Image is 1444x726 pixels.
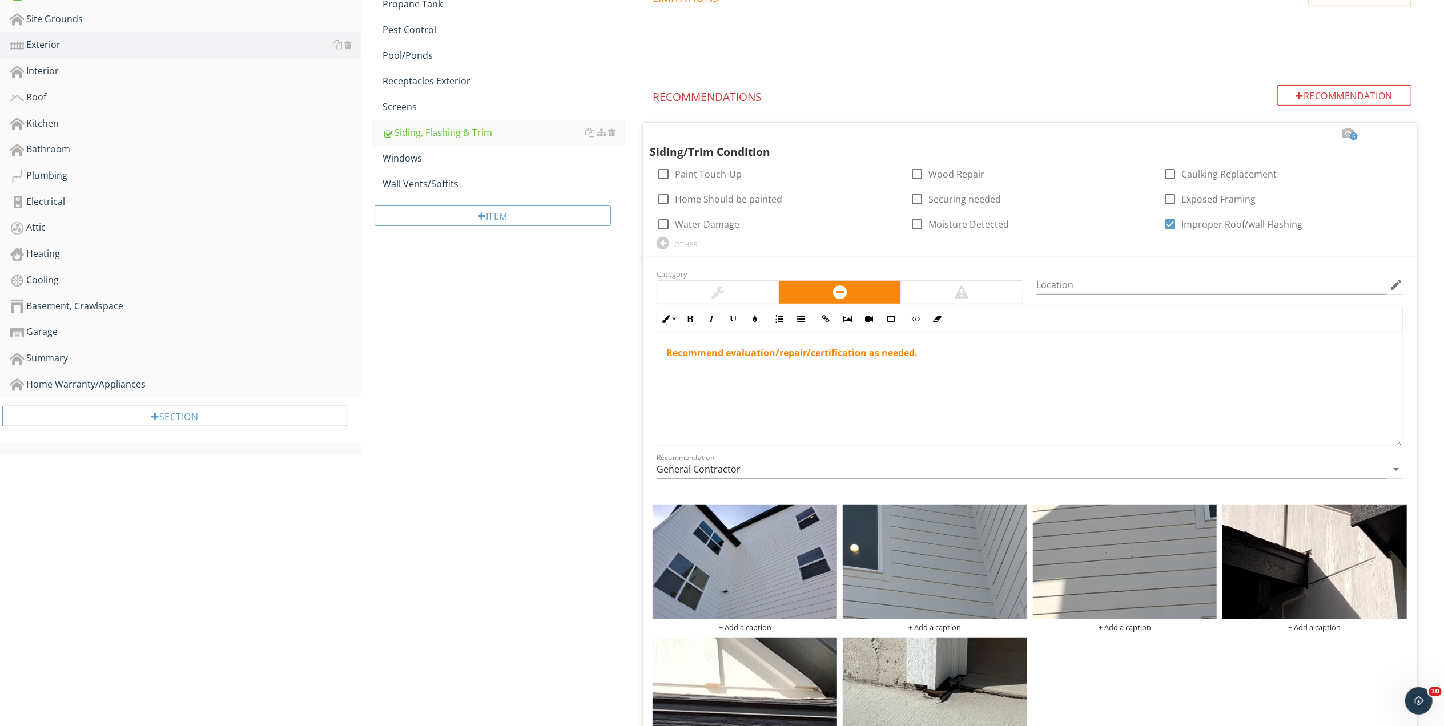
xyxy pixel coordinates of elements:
i: arrow_drop_down [1389,462,1403,476]
label: Wood Repair [928,168,984,180]
div: Kitchen [10,116,361,131]
div: Bathroom [10,142,361,157]
div: + Add a caption [843,623,1027,632]
div: Siding, Flashing & Trim [383,126,625,139]
div: Interior [10,64,361,79]
label: Home Should be painted [675,193,782,205]
button: Underline (Ctrl+U) [722,308,744,330]
div: Attic [10,220,361,235]
div: Section [2,406,347,426]
div: Plumbing [10,168,361,183]
div: Summary [10,351,361,366]
label: Exposed Framing [1181,193,1256,205]
button: Insert Table [880,308,902,330]
div: Home Warranty/Appliances [10,377,361,392]
div: Siding/Trim Condition [650,127,1371,160]
button: Bold (Ctrl+B) [679,308,701,330]
div: Garage [10,325,361,340]
h4: Recommendations [653,85,1411,104]
img: data [653,505,837,620]
iframe: Intercom live chat [1405,687,1433,715]
span: 10 [1429,687,1442,696]
span: 6 [1350,132,1358,140]
button: Unordered List [790,308,812,330]
label: Category [657,269,687,279]
label: Water Damage [675,219,739,230]
div: Exterior [10,38,361,53]
label: Improper Roof/wall Flashing [1181,219,1302,230]
input: Recommendation [657,460,1387,479]
div: Electrical [10,195,361,209]
i: edit [1389,278,1403,292]
div: Heating [10,247,361,261]
button: Code View [904,308,926,330]
div: + Add a caption [1033,623,1217,632]
button: Ordered List [769,308,790,330]
div: Windows [383,151,625,165]
button: Inline Style [657,308,679,330]
div: + Add a caption [653,623,837,632]
div: Basement, Crawlspace [10,299,361,314]
button: Colors [744,308,766,330]
div: Cooling [10,273,361,288]
div: Wall Vents/Soffits [383,177,625,191]
label: Caulking Replacement [1181,168,1277,180]
div: Site Grounds [10,12,361,27]
label: Paint Touch-Up [675,168,742,180]
img: data [843,505,1027,620]
div: Pest Control [383,23,625,37]
label: Moisture Detected [928,219,1009,230]
div: Pool/Ponds [383,49,625,62]
div: Screens [383,100,625,114]
img: data [1222,505,1407,620]
img: data [1033,505,1217,620]
div: Receptacles Exterior [383,74,625,88]
strong: Recommend evaluation/repair/certification as needed. [666,346,918,359]
div: Recommendation [1277,85,1412,106]
div: Item [375,205,611,226]
label: Securing needed [928,193,1001,205]
input: Location [1037,276,1387,295]
div: OTHER [674,240,698,249]
div: + Add a caption [1222,623,1407,632]
div: Roof [10,90,361,105]
button: Italic (Ctrl+I) [701,308,722,330]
